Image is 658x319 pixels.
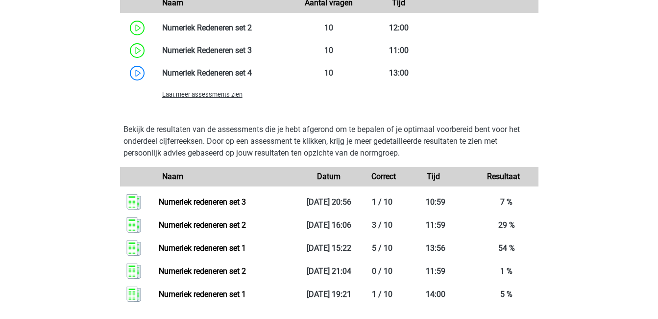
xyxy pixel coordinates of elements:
[159,266,246,276] a: Numeriek redeneren set 2
[159,220,246,230] a: Numeriek redeneren set 2
[364,171,399,183] div: Correct
[159,243,246,253] a: Numeriek redeneren set 1
[123,124,535,159] p: Bekijk de resultaten van de assessments die je hebt afgerond om te bepalen of je optimaal voorber...
[155,22,294,34] div: Numeriek Redeneren set 2
[468,171,538,183] div: Resultaat
[159,197,246,207] a: Numeriek redeneren set 3
[155,171,294,183] div: Naam
[155,45,294,56] div: Numeriek Redeneren set 3
[294,171,364,183] div: Datum
[399,171,468,183] div: Tijd
[159,290,246,299] a: Numeriek redeneren set 1
[162,91,243,98] span: Laat meer assessments zien
[155,67,294,79] div: Numeriek Redeneren set 4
